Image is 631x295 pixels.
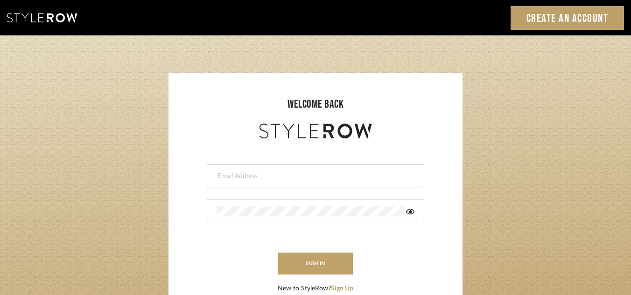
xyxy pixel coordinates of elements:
[331,284,353,294] button: Sign Up
[178,96,453,113] div: welcome back
[511,6,624,30] a: Create an Account
[217,172,412,181] input: Email Address
[278,253,353,274] button: sign in
[278,284,353,294] div: New to StyleRow?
